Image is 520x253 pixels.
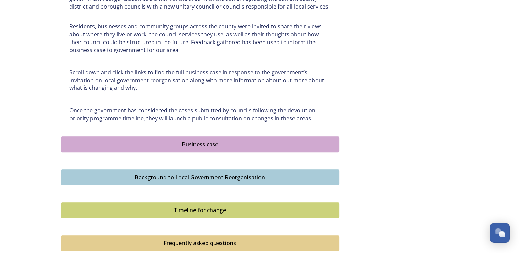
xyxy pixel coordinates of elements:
button: Open Chat [490,223,510,243]
button: Timeline for change [61,202,339,218]
button: Frequently asked questions [61,235,339,251]
div: Frequently asked questions [65,239,335,247]
p: Scroll down and click the links to find the full business case in response to the government’s in... [69,69,331,92]
button: Background to Local Government Reorganisation [61,169,339,185]
div: Business case [65,140,335,148]
div: Background to Local Government Reorganisation [65,173,335,181]
p: Residents, businesses and community groups across the county were invited to share their views ab... [69,23,331,54]
div: Timeline for change [65,206,335,214]
button: Business case [61,136,339,152]
p: Once the government has considered the cases submitted by councils following the devolution prior... [69,107,331,122]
